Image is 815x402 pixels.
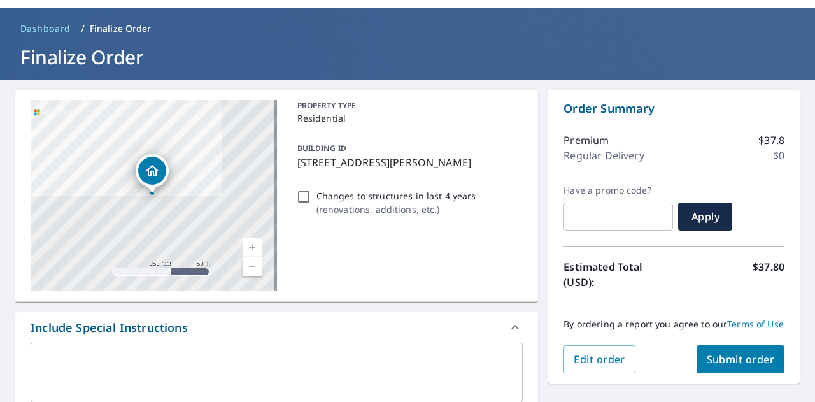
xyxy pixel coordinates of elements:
span: Edit order [574,352,625,366]
p: Premium [563,133,609,148]
p: Regular Delivery [563,148,644,163]
p: By ordering a report you agree to our [563,319,784,330]
div: Dropped pin, building 1, Residential property, 325 Lake Ave N Spicer, MN 56288 [136,154,169,194]
p: Residential [297,111,518,125]
p: Estimated Total (USD): [563,259,674,290]
p: $37.80 [753,259,784,290]
nav: breadcrumb [15,18,800,39]
p: PROPERTY TYPE [297,100,518,111]
p: BUILDING ID [297,143,346,154]
p: Order Summary [563,100,784,117]
li: / [81,21,85,36]
button: Edit order [563,345,635,373]
a: Dashboard [15,18,76,39]
p: $37.8 [758,133,784,148]
div: Include Special Instructions [15,312,538,343]
span: Dashboard [20,22,71,35]
span: Submit order [707,352,775,366]
a: Current Level 17, Zoom Out [243,257,262,276]
p: $0 [773,148,784,163]
button: Apply [678,203,732,231]
p: ( renovations, additions, etc. ) [316,203,476,216]
label: Have a promo code? [563,185,673,196]
button: Submit order [697,345,785,373]
p: Changes to structures in last 4 years [316,189,476,203]
p: Finalize Order [90,22,152,35]
p: [STREET_ADDRESS][PERSON_NAME] [297,155,518,170]
div: Include Special Instructions [31,319,188,336]
a: Terms of Use [727,318,784,330]
h1: Finalize Order [15,44,800,70]
span: Apply [688,210,722,224]
a: Current Level 17, Zoom In [243,238,262,257]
